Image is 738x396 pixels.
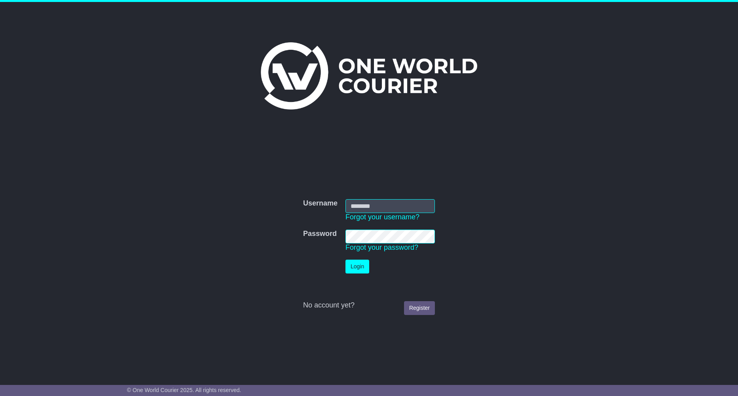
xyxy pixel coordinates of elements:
a: Forgot your username? [345,213,419,221]
label: Username [303,199,338,208]
img: One World [261,42,477,109]
div: No account yet? [303,301,435,310]
label: Password [303,230,337,238]
a: Forgot your password? [345,243,418,251]
button: Login [345,260,369,273]
span: © One World Courier 2025. All rights reserved. [127,387,241,393]
a: Register [404,301,435,315]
